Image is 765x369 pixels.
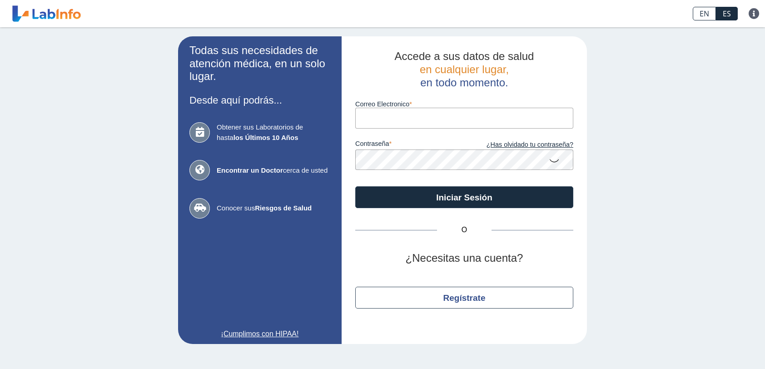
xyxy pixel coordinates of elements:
[355,252,573,265] h2: ¿Necesitas una cuenta?
[189,44,330,83] h2: Todas sus necesidades de atención médica, en un solo lugar.
[217,122,330,143] span: Obtener sus Laboratorios de hasta
[693,7,716,20] a: EN
[255,204,312,212] b: Riesgos de Salud
[464,140,573,150] a: ¿Has olvidado tu contraseña?
[233,134,298,141] b: los Últimos 10 Años
[420,63,509,75] span: en cualquier lugar,
[355,140,464,150] label: contraseña
[217,165,330,176] span: cerca de usted
[420,76,508,89] span: en todo momento.
[189,329,330,339] a: ¡Cumplimos con HIPAA!
[355,186,573,208] button: Iniciar Sesión
[217,203,330,214] span: Conocer sus
[355,287,573,309] button: Regístrate
[437,224,492,235] span: O
[189,95,330,106] h3: Desde aquí podrás...
[217,166,283,174] b: Encontrar un Doctor
[716,7,738,20] a: ES
[355,100,573,108] label: Correo Electronico
[395,50,534,62] span: Accede a sus datos de salud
